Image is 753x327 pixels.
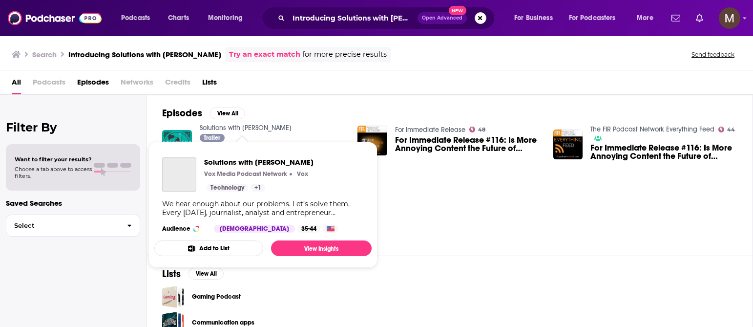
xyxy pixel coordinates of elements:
[271,240,372,256] a: View Insights
[204,157,314,167] span: Solutions with [PERSON_NAME]
[668,10,684,26] a: Show notifications dropdown
[168,11,189,25] span: Charts
[418,12,467,24] button: Open AdvancedNew
[395,126,465,134] a: For Immediate Release
[637,11,653,25] span: More
[718,127,735,132] a: 44
[719,7,740,29] img: User Profile
[689,50,737,59] button: Send feedback
[395,136,542,153] a: For Immediate Release #116: Is More Annoying Content the Future of Media?
[563,10,630,26] button: open menu
[297,170,308,178] p: Vox
[15,156,92,163] span: Want to filter your results?
[162,199,364,217] div: We hear enough about our problems. Let’s solve them. Every [DATE], journalist, analyst and entrep...
[692,10,707,26] a: Show notifications dropdown
[162,107,245,119] a: EpisodesView All
[207,184,248,192] a: Technology
[162,286,184,308] a: Gaming Podcast
[514,11,553,25] span: For Business
[77,74,109,94] a: Episodes
[214,225,295,233] div: [DEMOGRAPHIC_DATA]
[297,225,320,233] div: 35-44
[204,135,220,141] span: Trailer
[507,10,565,26] button: open menu
[154,240,263,256] button: Add to List
[192,291,241,302] a: Gaming Podcast
[204,157,314,167] a: Solutions with Henry Blodget
[162,268,224,280] a: ListsView All
[162,130,192,160] img: Introducing Solutions with Henry Blodget
[251,184,265,192] a: +1
[357,126,387,155] img: For Immediate Release #116: Is More Annoying Content the Future of Media?
[188,268,224,280] button: View All
[302,49,387,60] span: for more precise results
[15,166,92,179] span: Choose a tab above to access filters.
[200,124,292,132] a: Solutions with Henry Blodget
[569,11,616,25] span: For Podcasters
[162,10,195,26] a: Charts
[294,170,308,178] a: VoxVox
[121,11,150,25] span: Podcasts
[6,198,140,208] p: Saved Searches
[719,7,740,29] span: Logged in as mmunsil
[590,144,737,160] a: For Immediate Release #116: Is More Annoying Content the Future of Media?
[590,125,714,133] a: The FIR Podcast Network Everything Feed
[727,128,735,132] span: 44
[32,50,57,59] h3: Search
[162,225,206,233] h3: Audience
[289,10,418,26] input: Search podcasts, credits, & more...
[8,9,102,27] img: Podchaser - Follow, Share and Rate Podcasts
[33,74,65,94] span: Podcasts
[204,170,287,178] p: Vox Media Podcast Network
[208,11,243,25] span: Monitoring
[114,10,163,26] button: open menu
[6,222,119,229] span: Select
[121,74,153,94] span: Networks
[12,74,21,94] a: All
[469,127,485,132] a: 48
[719,7,740,29] button: Show profile menu
[422,16,462,21] span: Open Advanced
[165,74,190,94] span: Credits
[68,50,221,59] h3: Introducing Solutions with [PERSON_NAME]
[449,6,466,15] span: New
[162,268,181,280] h2: Lists
[630,10,666,26] button: open menu
[201,10,255,26] button: open menu
[162,157,196,192] a: Solutions with Henry Blodget
[553,130,583,159] img: For Immediate Release #116: Is More Annoying Content the Future of Media?
[6,215,140,237] button: Select
[6,120,140,134] h2: Filter By
[162,107,202,119] h2: Episodes
[202,74,217,94] a: Lists
[271,7,504,29] div: Search podcasts, credits, & more...
[478,128,485,132] span: 48
[229,49,300,60] a: Try an exact match
[210,108,245,119] button: View All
